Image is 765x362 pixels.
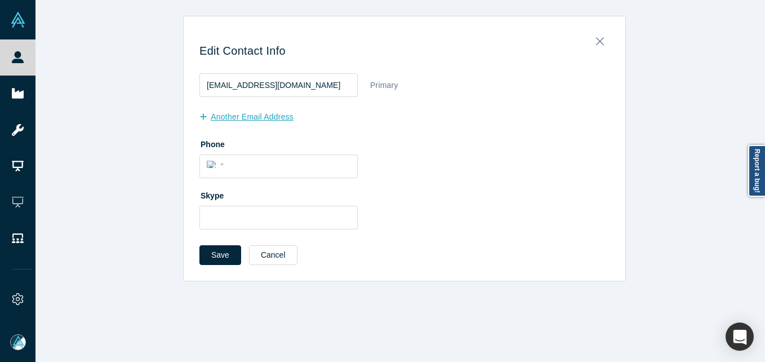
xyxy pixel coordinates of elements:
h3: Edit Contact Info [199,44,610,58]
button: Cancel [249,245,297,265]
button: Close [588,30,612,46]
div: Primary [370,76,399,95]
button: another Email Address [199,107,305,127]
button: Save [199,245,241,265]
img: Alchemist Vault Logo [10,12,26,28]
label: Skype [199,186,610,202]
label: Phone [199,135,610,151]
a: Report a bug! [748,145,765,197]
img: Mia Scott's Account [10,334,26,350]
